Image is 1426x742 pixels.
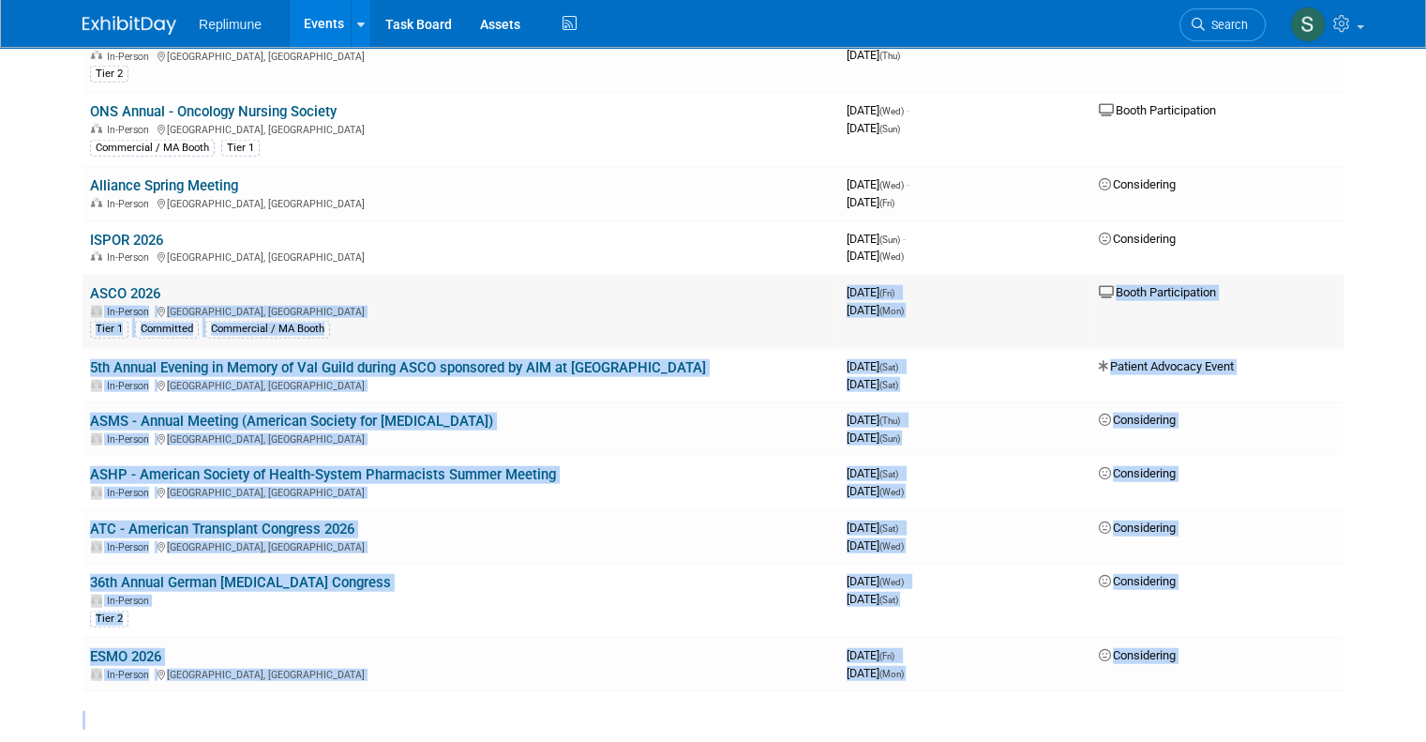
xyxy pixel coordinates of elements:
[90,232,163,249] a: ISPOR 2026
[897,285,900,299] span: -
[847,574,909,588] span: [DATE]
[107,487,155,499] span: In-Person
[107,669,155,681] span: In-Person
[90,303,832,318] div: [GEOGRAPHIC_DATA], [GEOGRAPHIC_DATA]
[879,651,894,661] span: (Fri)
[1099,232,1176,246] span: Considering
[847,48,900,62] span: [DATE]
[847,121,900,135] span: [DATE]
[1099,177,1176,191] span: Considering
[91,669,102,678] img: In-Person Event
[1099,466,1176,480] span: Considering
[107,306,155,318] span: In-Person
[879,362,898,372] span: (Sat)
[205,321,330,338] div: Commercial / MA Booth
[107,541,155,553] span: In-Person
[901,521,904,535] span: -
[90,538,832,553] div: [GEOGRAPHIC_DATA], [GEOGRAPHIC_DATA]
[90,611,128,628] div: Tier 2
[90,413,493,430] a: ASMS - Annual Meeting (American Society for [MEDICAL_DATA])
[1205,18,1248,32] span: Search
[199,17,262,32] span: Replimune
[879,523,898,534] span: (Sat)
[91,380,102,389] img: In-Person Event
[91,51,102,60] img: In-Person Event
[90,521,354,538] a: ATC - American Transplant Congress 2026
[91,487,102,496] img: In-Person Event
[879,595,898,605] span: (Sat)
[847,431,900,445] span: [DATE]
[90,195,832,210] div: [GEOGRAPHIC_DATA], [GEOGRAPHIC_DATA]
[91,595,102,604] img: In-Person Event
[91,541,102,551] img: In-Person Event
[90,648,161,665] a: ESMO 2026
[90,359,706,376] a: 5th Annual Evening in Memory of Val Guild during ASCO sponsored by AIM at [GEOGRAPHIC_DATA]
[907,103,909,117] span: -
[1099,521,1176,535] span: Considering
[91,124,102,133] img: In-Person Event
[90,666,832,681] div: [GEOGRAPHIC_DATA], [GEOGRAPHIC_DATA]
[879,416,900,426] span: (Thu)
[1099,103,1216,117] span: Booth Participation
[847,666,904,680] span: [DATE]
[1099,574,1176,588] span: Considering
[90,574,391,591] a: 36th Annual German [MEDICAL_DATA] Congress
[90,121,832,136] div: [GEOGRAPHIC_DATA], [GEOGRAPHIC_DATA]
[879,288,894,298] span: (Fri)
[91,433,102,443] img: In-Person Event
[90,249,832,264] div: [GEOGRAPHIC_DATA], [GEOGRAPHIC_DATA]
[847,466,904,480] span: [DATE]
[1099,359,1234,373] span: Patient Advocacy Event
[879,51,900,61] span: (Thu)
[1290,7,1326,42] img: Suneel Kudaravalli
[879,577,904,587] span: (Wed)
[901,359,904,373] span: -
[847,103,909,117] span: [DATE]
[847,232,906,246] span: [DATE]
[90,140,215,157] div: Commercial / MA Booth
[903,413,906,427] span: -
[879,198,894,208] span: (Fri)
[847,195,894,209] span: [DATE]
[879,106,904,116] span: (Wed)
[107,198,155,210] span: In-Person
[107,51,155,63] span: In-Person
[847,592,898,606] span: [DATE]
[879,235,900,245] span: (Sun)
[107,595,155,607] span: In-Person
[90,103,337,120] a: ONS Annual - Oncology Nursing Society
[847,521,904,535] span: [DATE]
[903,232,906,246] span: -
[90,66,128,83] div: Tier 2
[879,541,904,552] span: (Wed)
[847,484,904,498] span: [DATE]
[897,648,900,662] span: -
[847,177,909,191] span: [DATE]
[847,359,904,373] span: [DATE]
[1099,285,1216,299] span: Booth Participation
[90,177,238,194] a: Alliance Spring Meeting
[879,251,904,262] span: (Wed)
[90,431,832,446] div: [GEOGRAPHIC_DATA], [GEOGRAPHIC_DATA]
[847,413,906,427] span: [DATE]
[847,377,898,391] span: [DATE]
[135,321,199,338] div: Committed
[90,321,128,338] div: Tier 1
[83,16,176,35] img: ExhibitDay
[879,669,904,679] span: (Mon)
[901,466,904,480] span: -
[90,377,832,392] div: [GEOGRAPHIC_DATA], [GEOGRAPHIC_DATA]
[107,380,155,392] span: In-Person
[221,140,260,157] div: Tier 1
[90,484,832,499] div: [GEOGRAPHIC_DATA], [GEOGRAPHIC_DATA]
[1099,413,1176,427] span: Considering
[907,574,909,588] span: -
[879,306,904,316] span: (Mon)
[847,285,900,299] span: [DATE]
[879,180,904,190] span: (Wed)
[879,487,904,497] span: (Wed)
[90,466,556,483] a: ASHP - American Society of Health-System Pharmacists Summer Meeting
[107,251,155,264] span: In-Person
[879,380,898,390] span: (Sat)
[907,177,909,191] span: -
